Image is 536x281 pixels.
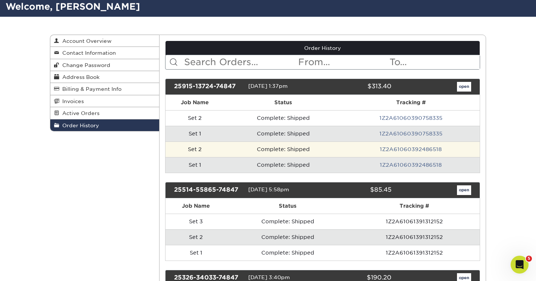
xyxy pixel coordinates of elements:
[50,47,159,59] a: Contact Information
[165,110,224,126] td: Set 2
[349,198,480,214] th: Tracking #
[224,95,342,110] th: Status
[457,185,471,195] a: open
[317,82,397,92] div: $313.40
[349,245,480,261] td: 1Z2A61061391312152
[59,122,99,128] span: Order History
[59,62,110,68] span: Change Password
[526,256,532,262] span: 5
[248,274,290,280] span: [DATE] 3:40pm
[50,95,159,107] a: Invoices
[183,55,298,69] input: Search Orders...
[165,245,227,261] td: Set 1
[227,214,349,229] td: Complete: Shipped
[50,35,159,47] a: Account Overview
[342,95,480,110] th: Tracking #
[59,98,84,104] span: Invoices
[227,198,349,214] th: Status
[380,162,442,168] a: 1Z2A61060392486518
[349,214,480,229] td: 1Z2A61061391312152
[457,82,471,92] a: open
[511,256,529,274] iframe: Intercom live chat
[59,74,100,80] span: Address Book
[165,229,227,245] td: Set 2
[248,186,289,192] span: [DATE] 5:58pm
[165,41,480,55] a: Order History
[59,110,100,116] span: Active Orders
[50,59,159,71] a: Change Password
[168,82,248,92] div: 25915-13724-74847
[165,214,227,229] td: Set 3
[379,131,442,137] a: 1Z2A61060390758335
[59,50,116,56] span: Contact Information
[349,229,480,245] td: 1Z2A61061391312152
[224,141,342,157] td: Complete: Shipped
[165,157,224,173] td: Set 1
[50,71,159,83] a: Address Book
[50,83,159,95] a: Billing & Payment Info
[248,83,288,89] span: [DATE] 1:37pm
[50,107,159,119] a: Active Orders
[59,38,111,44] span: Account Overview
[165,126,224,141] td: Set 1
[227,229,349,245] td: Complete: Shipped
[380,146,442,152] a: 1Z2A61060392486518
[168,185,248,195] div: 25514-55865-74847
[165,95,224,110] th: Job Name
[224,126,342,141] td: Complete: Shipped
[389,55,480,69] input: To...
[224,157,342,173] td: Complete: Shipped
[165,141,224,157] td: Set 2
[50,119,159,131] a: Order History
[317,185,397,195] div: $85.45
[224,110,342,126] td: Complete: Shipped
[165,198,227,214] th: Job Name
[379,115,442,121] a: 1Z2A61060390758335
[297,55,388,69] input: From...
[227,245,349,261] td: Complete: Shipped
[59,86,122,92] span: Billing & Payment Info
